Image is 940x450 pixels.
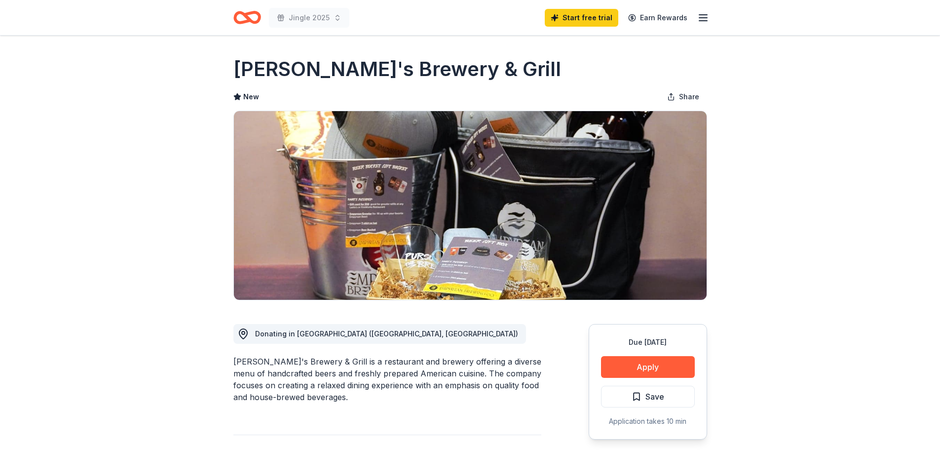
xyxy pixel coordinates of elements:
[243,91,259,103] span: New
[679,91,699,103] span: Share
[233,6,261,29] a: Home
[234,111,707,300] img: Image for Lazlo's Brewery & Grill
[601,336,695,348] div: Due [DATE]
[233,55,561,83] h1: [PERSON_NAME]'s Brewery & Grill
[601,415,695,427] div: Application takes 10 min
[289,12,330,24] span: Jingle 2025
[269,8,349,28] button: Jingle 2025
[645,390,664,403] span: Save
[622,9,693,27] a: Earn Rewards
[601,356,695,378] button: Apply
[545,9,618,27] a: Start free trial
[233,356,541,403] div: [PERSON_NAME]'s Brewery & Grill is a restaurant and brewery offering a diverse menu of handcrafte...
[601,386,695,408] button: Save
[659,87,707,107] button: Share
[255,329,518,338] span: Donating in [GEOGRAPHIC_DATA] ([GEOGRAPHIC_DATA], [GEOGRAPHIC_DATA])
